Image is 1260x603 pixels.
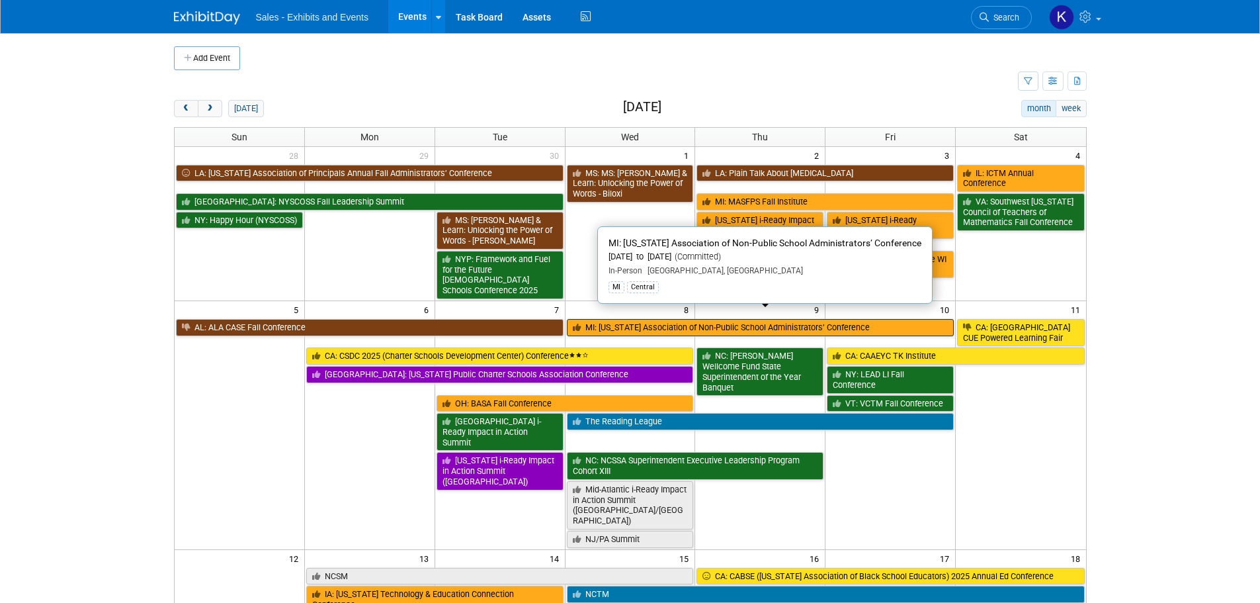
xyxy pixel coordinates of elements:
a: [US_STATE] i-Ready Impact in Action Summit ([GEOGRAPHIC_DATA]) [437,452,564,490]
span: Sales - Exhibits and Events [256,12,368,23]
span: 5 [292,301,304,318]
button: [DATE] [228,100,263,117]
button: Add Event [174,46,240,70]
a: NC: [PERSON_NAME] Wellcome Fund State Superintendent of the Year Banquet [696,348,823,396]
span: 17 [939,550,955,567]
span: 12 [288,550,304,567]
img: Kara Haven [1049,5,1074,30]
a: IL: ICTM Annual Conference [957,165,1084,192]
a: [GEOGRAPHIC_DATA]: NYSCOSS Fall Leadership Summit [176,193,564,210]
button: next [198,100,222,117]
span: Sat [1014,132,1028,142]
span: 14 [548,550,565,567]
span: 16 [808,550,825,567]
span: 18 [1070,550,1086,567]
span: 10 [939,301,955,318]
a: OH: BASA Fall Conference [437,395,694,412]
span: Search [989,13,1019,23]
a: MS: MS: [PERSON_NAME] & Learn: Unlocking the Power of Words - Biloxi [567,165,694,203]
span: Fri [885,132,896,142]
a: Mid-Atlantic i-Ready Impact in Action Summit ([GEOGRAPHIC_DATA]/[GEOGRAPHIC_DATA]) [567,481,694,530]
span: 29 [418,147,435,163]
span: MI: [US_STATE] Association of Non-Public School Administrators’ Conference [609,238,921,248]
a: NYP: Framework and Fuel for the Future [DEMOGRAPHIC_DATA] Schools Conference 2025 [437,251,564,299]
a: [US_STATE] i-Ready Consortium Session 5 [827,212,954,239]
button: prev [174,100,198,117]
span: Sun [231,132,247,142]
button: month [1021,100,1056,117]
a: CA: CAAEYC TK Institute [827,348,1084,365]
a: NY: LEAD LI Fall Conference [827,366,954,393]
a: CA: [GEOGRAPHIC_DATA] CUE Powered Learning Fair [957,319,1084,346]
span: [GEOGRAPHIC_DATA], [GEOGRAPHIC_DATA] [642,266,803,275]
a: NY: Happy Hour (NYSCOSS) [176,212,303,229]
span: 1 [683,147,694,163]
span: (Committed) [671,252,721,261]
a: CA: CSDC 2025 (Charter Schools Development Center) Conference [306,348,694,365]
span: Tue [493,132,507,142]
span: Thu [752,132,768,142]
a: The Reading League [567,413,954,430]
span: 7 [553,301,565,318]
a: MS: [PERSON_NAME] & Learn: Unlocking the Power of Words - [PERSON_NAME] [437,212,564,250]
img: ExhibitDay [174,11,240,24]
div: [DATE] to [DATE] [609,252,921,263]
a: NC: NCSSA Superintendent Executive Leadership Program Cohort XIII [567,452,824,479]
button: week [1056,100,1086,117]
span: 30 [548,147,565,163]
a: Search [971,6,1032,29]
span: 11 [1070,301,1086,318]
span: In-Person [609,266,642,275]
a: VT: VCTM Fall Conference [827,395,954,412]
span: 9 [813,301,825,318]
a: MI: [US_STATE] Association of Non-Public School Administrators’ Conference [567,319,954,336]
span: 28 [288,147,304,163]
a: [GEOGRAPHIC_DATA] i-Ready Impact in Action Summit [437,413,564,451]
a: MI: MASFPS Fall Institute [696,193,954,210]
a: CA: CABSE ([US_STATE] Association of Black School Educators) 2025 Annual Ed Conference [696,568,1084,585]
a: LA: Plain Talk About [MEDICAL_DATA] [696,165,954,182]
a: AL: ALA CASE Fall Conference [176,319,564,336]
div: Central [627,281,659,293]
a: NCTM [567,586,1085,603]
span: Wed [621,132,639,142]
a: [GEOGRAPHIC_DATA]: [US_STATE] Public Charter Schools Association Conference [306,366,694,383]
div: MI [609,281,624,293]
span: 15 [678,550,694,567]
span: 8 [683,301,694,318]
span: 13 [418,550,435,567]
span: 3 [943,147,955,163]
span: 4 [1074,147,1086,163]
h2: [DATE] [623,100,661,115]
span: Mon [360,132,379,142]
a: VA: Southwest [US_STATE] Council of Teachers of Mathematics Fall Conference [957,193,1084,231]
span: 6 [423,301,435,318]
a: [US_STATE] i-Ready Impact in Action Summit [696,212,823,239]
a: LA: [US_STATE] Association of Principals Annual Fall Administrators’ Conference [176,165,564,182]
span: 2 [813,147,825,163]
a: NCSM [306,568,694,585]
a: NJ/PA Summit [567,531,694,548]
